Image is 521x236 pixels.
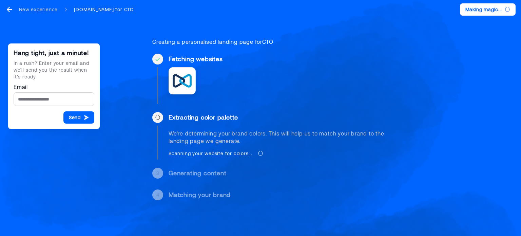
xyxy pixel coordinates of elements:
[156,170,159,177] div: 3
[169,191,388,199] div: Matching your brand
[14,83,94,91] label: Email
[460,3,516,16] button: Making magic...
[19,6,58,13] div: New experience
[14,49,94,57] div: Hang tight, just a minute!
[74,6,134,13] div: [DOMAIN_NAME] for CTO
[169,150,252,157] div: Scanning your website for colors...
[14,60,94,80] div: In a rush? Enter your email and we’ll send you the result when it’s ready
[156,192,159,198] div: 4
[169,169,388,177] div: Generating content
[169,130,388,145] div: We're determining your brand colors. This will help us to match your brand to the landing page we...
[169,55,388,63] div: Fetching websites
[5,5,14,14] svg: go back
[169,113,388,122] div: Extracting color palette
[63,111,94,124] button: Send
[152,38,388,46] div: Creating a personalised landing page for CTO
